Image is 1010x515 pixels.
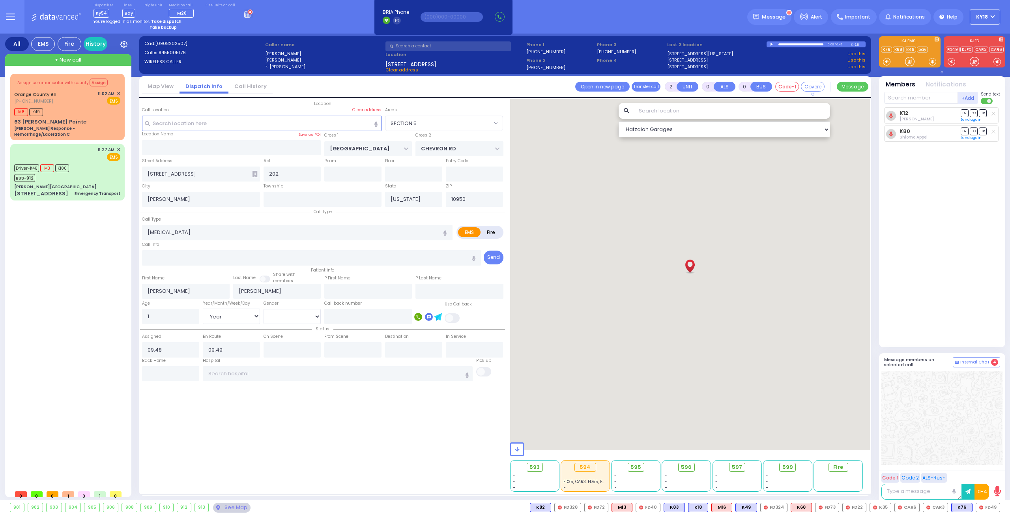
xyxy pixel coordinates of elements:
div: ALS [711,503,732,512]
span: 0 [47,491,58,497]
span: K49 [29,108,43,116]
img: red-radio-icon.svg [979,506,983,509]
div: [STREET_ADDRESS] [14,190,68,198]
span: Other building occupants [252,171,258,177]
div: 594 [574,463,596,472]
div: FD73 [815,503,839,512]
span: Phone 2 [526,57,594,64]
label: Call Type [142,216,161,223]
div: [PERSON_NAME][GEOGRAPHIC_DATA] [14,184,96,190]
span: 1 [94,491,106,497]
label: Cad: [144,40,262,47]
label: Fire [480,227,502,237]
span: Shlomo Appel [900,134,928,140]
button: ALS [714,82,735,92]
a: Send again [961,117,982,122]
span: Help [947,13,958,21]
button: Code 2 [900,473,920,483]
a: [STREET_ADDRESS][US_STATE] [667,51,733,57]
button: Message [837,82,868,92]
span: - [665,479,667,485]
span: Call type [310,209,336,215]
a: K49 [905,47,916,52]
button: BUS [750,82,772,92]
span: 597 [732,463,742,471]
div: CAR3 [923,503,948,512]
label: Fire units on call [206,3,235,8]
div: FD49 [976,503,1000,512]
button: Internal Chat 4 [953,357,1000,367]
label: Last Name [233,275,256,281]
a: K12 [900,110,908,116]
div: K83 [664,503,685,512]
div: K76 [951,503,973,512]
img: red-radio-icon.svg [873,506,877,509]
span: Bernard Babad [900,116,934,122]
img: comment-alt.png [955,361,959,365]
span: ✕ [117,90,120,97]
label: Turn off text [981,97,993,105]
span: Notifications [893,13,925,21]
a: Orange County 911 [14,91,56,97]
label: Location Name [142,131,173,137]
span: [PHONE_NUMBER] [14,98,53,104]
div: FD40 [636,503,660,512]
span: - [513,485,515,491]
span: 0 [78,491,90,497]
label: In Service [446,333,466,340]
label: Assigned [142,333,161,340]
div: M16 [711,503,732,512]
input: (000)000-00000 [421,12,483,22]
a: Map View [142,82,180,90]
span: 593 [529,463,540,471]
div: BLS [664,503,685,512]
span: EMS [107,97,120,105]
label: Street Address [142,158,172,164]
span: - [614,473,617,479]
a: [STREET_ADDRESS] [667,57,708,64]
img: red-radio-icon.svg [846,506,850,509]
div: / [834,40,836,49]
img: red-radio-icon.svg [926,506,930,509]
label: Clear address [352,107,382,113]
div: CAR6 [894,503,920,512]
button: +Add [958,92,978,104]
span: TR [979,127,987,135]
label: State [385,183,396,189]
label: En Route [203,333,221,340]
span: 0 [110,491,122,497]
label: KJFD [944,39,1005,45]
span: - [715,473,718,479]
label: [PHONE_NUMBER] [526,64,565,70]
label: Call Location [142,107,169,113]
button: 10-4 [974,484,989,500]
a: FD49 [946,47,959,52]
span: - [766,485,768,491]
strong: Take backup [150,24,177,30]
span: DR [961,109,969,117]
div: 0:00 [827,40,834,49]
label: Dispatcher [94,3,113,8]
div: EMS [31,37,55,51]
span: 8455005176 [159,49,186,56]
label: Caller: [144,49,262,56]
div: K35 [870,503,891,512]
div: BLS [735,503,757,512]
div: 901 [10,503,24,512]
label: [PHONE_NUMBER] [597,49,636,54]
input: Search location here [142,116,382,131]
div: K82 [530,503,551,512]
label: EMS [458,227,481,237]
button: Transfer call [632,82,660,92]
label: ר' [PERSON_NAME] [265,64,383,70]
a: CAR6 [989,47,1004,52]
div: 913 [195,503,209,512]
span: - [513,479,515,485]
div: FD72 [584,503,608,512]
label: Destination [385,333,409,340]
span: 595 [630,463,641,471]
label: Location [385,51,524,58]
label: Save as POI [298,132,321,137]
label: Township [264,183,283,189]
div: 0:42 [836,40,843,49]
